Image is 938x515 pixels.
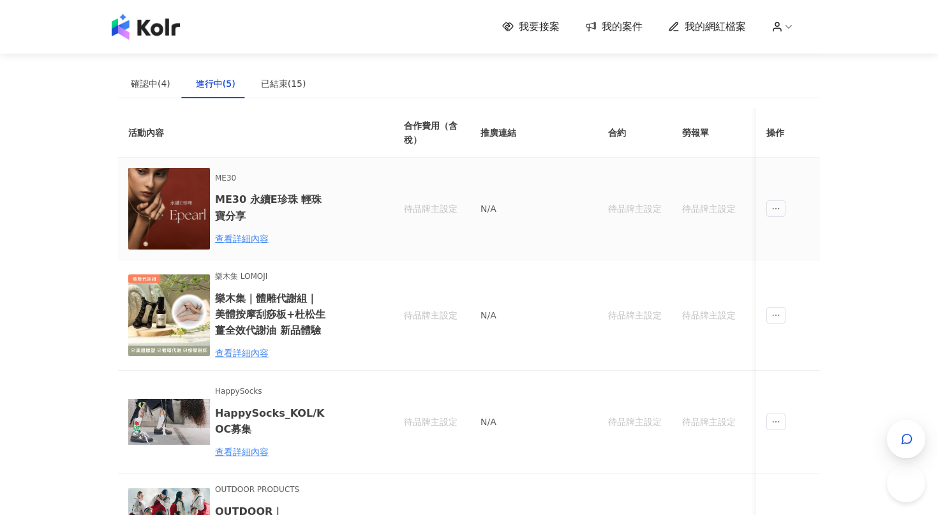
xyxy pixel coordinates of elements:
[668,20,746,34] a: 我的網紅檔案
[215,232,327,246] div: 查看詳細內容
[404,415,460,429] div: 待品牌主設定
[404,202,460,216] div: 待品牌主設定
[887,464,925,502] iframe: Help Scout Beacon - Open
[766,414,785,430] span: ellipsis
[602,20,643,34] span: 我的案件
[215,484,327,496] span: OUTDOOR PRODUCTS
[608,308,662,322] div: 待品牌主設定
[608,202,662,216] div: 待品牌主設定
[215,405,327,437] h6: HappySocks_KOL/KOC募集
[261,77,306,91] div: 已結束(15)
[756,108,820,158] th: 操作
[480,202,588,216] p: N/A
[112,14,180,40] img: logo
[196,77,235,91] div: 進行中(5)
[470,108,598,158] th: 推廣連結
[608,415,662,429] div: 待品牌主設定
[682,202,736,216] div: 待品牌主設定
[480,415,588,429] p: N/A
[598,108,672,158] th: 合約
[766,307,785,324] span: ellipsis
[128,274,210,356] img: 體雕代謝組｜刮刮！美體按摩刮痧板+杜松生薑全效代謝按摩油50ml
[502,20,560,34] a: 我要接案
[128,168,210,250] img: ME30 永續E珍珠 系列輕珠寶
[685,20,746,34] span: 我的網紅檔案
[215,346,327,360] div: 查看詳細內容
[766,200,785,217] span: ellipsis
[682,308,736,322] div: 待品牌主設定
[118,108,373,158] th: 活動內容
[215,445,327,459] div: 查看詳細內容
[585,20,643,34] a: 我的案件
[131,77,170,91] div: 確認中(4)
[394,108,470,158] th: 合作費用（含稅）
[215,385,327,398] span: HappySocks
[215,191,327,223] h6: ME30 永續E珍珠 輕珠寶分享
[215,172,327,184] span: ME30
[672,108,746,158] th: 勞報單
[215,290,327,338] h6: 樂木集｜體雕代謝組｜美體按摩刮痧板+杜松生薑全效代謝油 新品體驗
[519,20,560,34] span: 我要接案
[746,108,802,158] th: 其他附件
[404,308,460,322] div: 待品牌主設定
[128,381,210,463] img: HappySocks
[480,308,588,322] p: N/A
[215,271,327,283] span: 樂木集 LOMOJI
[682,415,736,429] div: 待品牌主設定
